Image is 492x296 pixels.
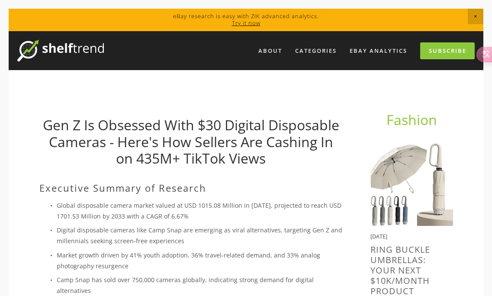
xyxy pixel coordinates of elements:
h2: Executive Summary of Research [39,182,343,193]
p: Camp Snap has sold over 750,000 cameras globally, indicating strong demand for digital alternatives [57,274,343,296]
a: About [253,44,288,58]
a: Try it now [232,19,260,27]
p: Global disposable camera market valued at USD 1015.08 Million in [DATE], projected to reach USD 1... [57,200,343,222]
a: Gen Z Is Obsessed With $30 Digital Disposable Cameras - Here's How Sellers Are Cashing In on 435M... [43,116,339,167]
p: Market growth driven by 41% youth adoption, 36% travel-related demand, and 33% analog photography... [57,250,343,271]
p: Digital disposable cameras like Camp Snap are emerging as viral alternatives, targeting Gen Z and... [57,225,343,246]
div: Categories [289,44,342,58]
time: [DATE] [370,232,387,240]
a: Subscribe [420,42,475,59]
span: Close Announcement [468,9,483,24]
img: ShelfTrend [17,40,104,61]
img: Ring Buckle Umbrellas: Your Next $10K/Month Product [370,143,453,226]
a: eBay Analytics [344,44,413,58]
a: Fashion [386,110,437,129]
